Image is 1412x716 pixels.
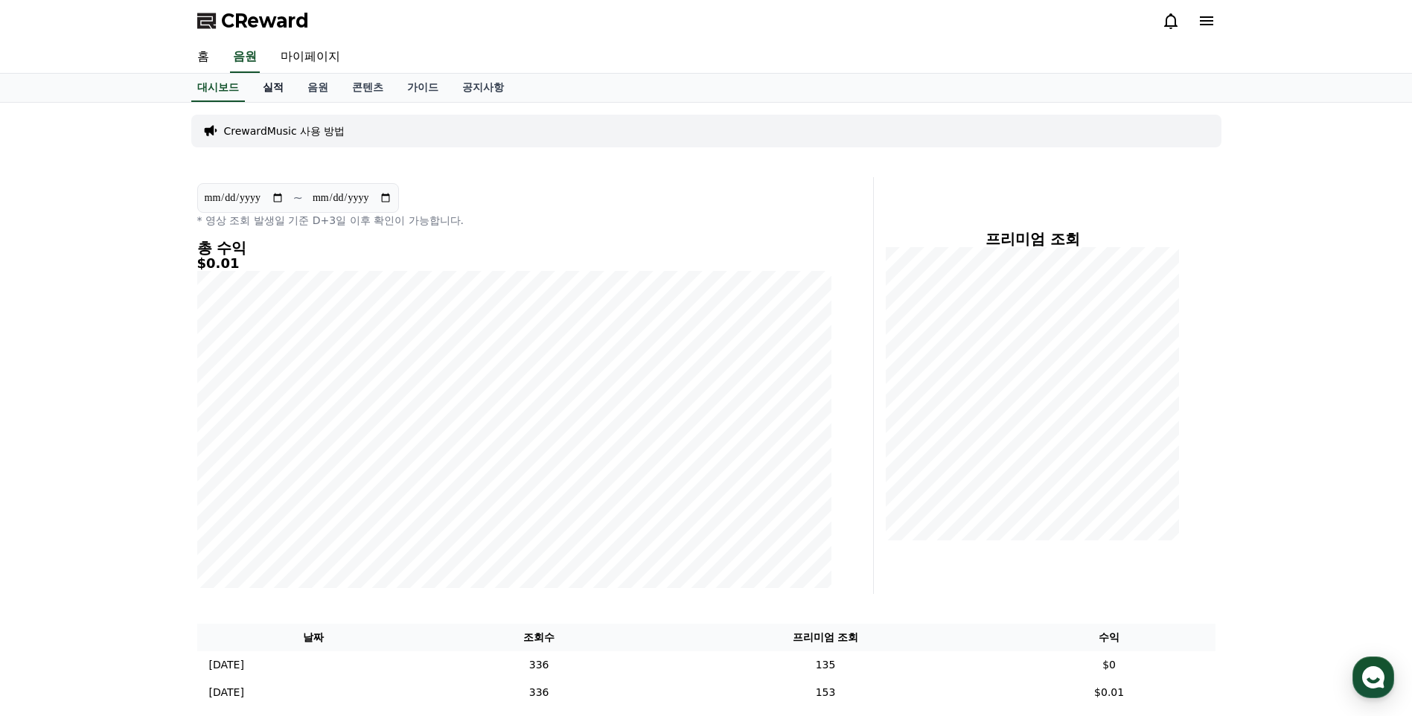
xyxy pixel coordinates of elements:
[296,74,340,102] a: 음원
[197,213,831,228] p: * 영상 조회 발생일 기준 D+3일 이후 확인이 가능합니다.
[251,74,296,102] a: 실적
[209,657,244,673] p: [DATE]
[209,685,244,700] p: [DATE]
[224,124,345,138] a: CrewardMusic 사용 방법
[1003,624,1215,651] th: 수익
[269,42,352,73] a: 마이페이지
[98,472,192,509] a: 대화
[430,679,648,706] td: 336
[648,679,1003,706] td: 153
[197,624,430,651] th: 날짜
[197,9,309,33] a: CReward
[221,9,309,33] span: CReward
[1003,651,1215,679] td: $0
[430,651,648,679] td: 336
[47,494,56,506] span: 홈
[648,624,1003,651] th: 프리미엄 조회
[1003,679,1215,706] td: $0.01
[136,495,154,507] span: 대화
[197,240,831,256] h4: 총 수익
[185,42,221,73] a: 홈
[293,189,303,207] p: ~
[230,42,260,73] a: 음원
[197,256,831,271] h5: $0.01
[191,74,245,102] a: 대시보드
[230,494,248,506] span: 설정
[192,472,286,509] a: 설정
[340,74,395,102] a: 콘텐츠
[648,651,1003,679] td: 135
[430,624,648,651] th: 조회수
[4,472,98,509] a: 홈
[886,231,1180,247] h4: 프리미엄 조회
[395,74,450,102] a: 가이드
[450,74,516,102] a: 공지사항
